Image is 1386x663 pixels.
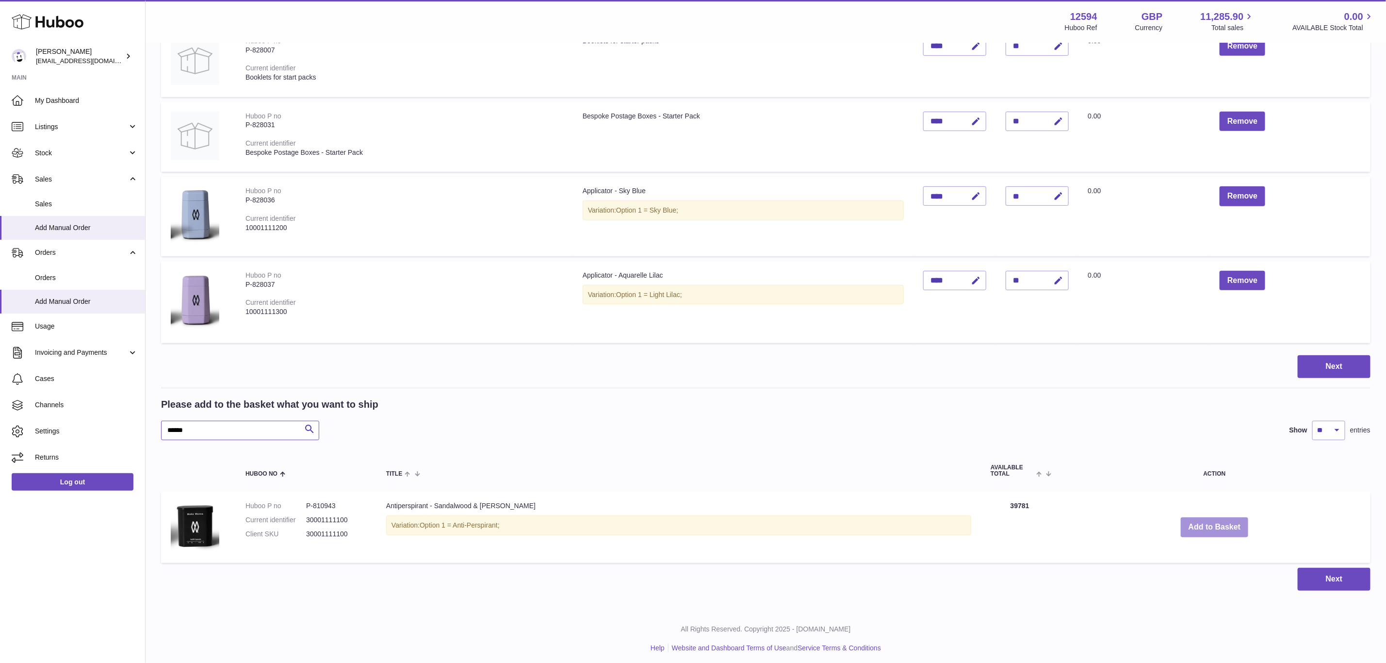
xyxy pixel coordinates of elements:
[245,307,563,316] div: 10001111300
[35,122,128,132] span: Listings
[1298,355,1370,378] button: Next
[36,47,123,66] div: [PERSON_NAME]
[1181,517,1249,537] button: Add to Basket
[1135,23,1163,33] div: Currency
[35,427,138,436] span: Settings
[386,471,402,477] span: Title
[245,64,296,72] div: Current identifier
[573,102,913,172] td: Bespoke Postage Boxes - Starter Pack
[245,215,296,222] div: Current identifier
[245,73,563,82] div: Booklets for start packs
[35,199,138,209] span: Sales
[1289,426,1307,435] label: Show
[1350,426,1370,435] span: entries
[306,530,367,539] dd: 30001111100
[35,297,138,306] span: Add Manual Order
[35,322,138,331] span: Usage
[669,644,881,653] li: and
[245,187,281,195] div: Huboo P no
[672,644,786,652] a: Website and Dashboard Terms of Use
[798,644,881,652] a: Service Terms & Conditions
[1220,186,1265,206] button: Remove
[35,453,138,462] span: Returns
[245,280,563,289] div: P-828037
[1344,10,1363,23] span: 0.00
[1298,568,1370,591] button: Next
[583,285,904,305] div: Variation:
[171,271,219,331] img: Applicator - Aquarelle Lilac
[171,36,219,85] img: Booklets for starter packs
[386,515,971,535] div: Variation:
[573,27,913,97] td: Booklets for starter packs
[991,464,1034,477] span: AVAILABLE Total
[161,398,378,411] h2: Please add to the basket what you want to ship
[1220,271,1265,291] button: Remove
[1220,112,1265,132] button: Remove
[376,492,981,563] td: Antiperspirant - Sandalwood & [PERSON_NAME]
[1292,23,1374,33] span: AVAILABLE Stock Total
[245,223,563,232] div: 10001111200
[573,177,913,256] td: Applicator - Sky Blue
[245,148,563,157] div: Bespoke Postage Boxes - Starter Pack
[306,501,367,511] dd: P-810943
[245,196,563,205] div: P-828036
[35,348,128,357] span: Invoicing and Payments
[1211,23,1255,33] span: Total sales
[573,261,913,343] td: Applicator - Aquarelle Lilac
[171,186,219,244] img: Applicator - Sky Blue
[616,206,678,214] span: Option 1 = Sky Blue;
[1141,10,1162,23] strong: GBP
[153,625,1378,634] p: All Rights Reserved. Copyright 2025 - [DOMAIN_NAME]
[171,501,219,551] img: Antiperspirant - Sandalwood & Patchouli
[35,400,138,410] span: Channels
[35,273,138,282] span: Orders
[36,57,143,65] span: [EMAIL_ADDRESS][DOMAIN_NAME]
[35,149,128,158] span: Stock
[651,644,665,652] a: Help
[1292,10,1374,33] a: 0.00 AVAILABLE Stock Total
[1088,37,1101,45] span: 0.00
[35,175,128,184] span: Sales
[245,120,563,130] div: P-828031
[12,473,133,491] a: Log out
[171,112,219,160] img: Bespoke Postage Boxes - Starter Pack
[12,49,26,64] img: internalAdmin-12594@internal.huboo.com
[245,37,281,45] div: Huboo P no
[35,374,138,383] span: Cases
[245,501,306,511] dt: Huboo P no
[420,521,500,529] span: Option 1 = Anti-Perspirant;
[245,46,563,55] div: P-828007
[306,515,367,525] dd: 30001111100
[245,112,281,120] div: Huboo P no
[245,139,296,147] div: Current identifier
[1088,271,1101,279] span: 0.00
[35,248,128,257] span: Orders
[1059,455,1370,487] th: Action
[616,291,682,298] span: Option 1 = Light Lilac;
[1200,10,1243,23] span: 11,285.90
[1065,23,1097,33] div: Huboo Ref
[981,492,1059,563] td: 39781
[1088,187,1101,195] span: 0.00
[1200,10,1255,33] a: 11,285.90 Total sales
[245,471,277,477] span: Huboo no
[1220,36,1265,56] button: Remove
[1088,112,1101,120] span: 0.00
[245,298,296,306] div: Current identifier
[1070,10,1097,23] strong: 12594
[245,271,281,279] div: Huboo P no
[35,96,138,105] span: My Dashboard
[583,200,904,220] div: Variation:
[245,515,306,525] dt: Current identifier
[245,530,306,539] dt: Client SKU
[35,223,138,232] span: Add Manual Order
